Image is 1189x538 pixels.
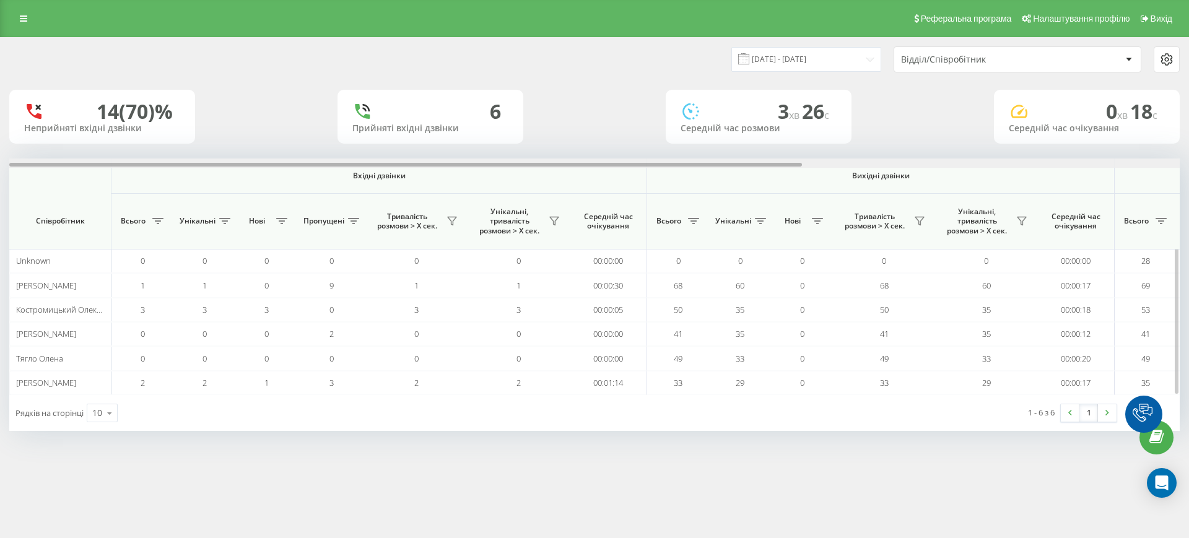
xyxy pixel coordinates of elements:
[352,123,508,134] div: Прийняті вхідні дзвінки
[674,353,682,364] span: 49
[880,280,889,291] span: 68
[676,255,681,266] span: 0
[329,353,334,364] span: 0
[736,377,744,388] span: 29
[982,328,991,339] span: 35
[20,216,100,226] span: Співробітник
[674,328,682,339] span: 41
[736,304,744,315] span: 35
[570,298,647,322] td: 00:00:05
[738,255,743,266] span: 0
[1033,14,1130,24] span: Налаштування профілю
[203,353,207,364] span: 0
[778,98,802,124] span: 3
[570,371,647,395] td: 00:01:14
[329,280,334,291] span: 9
[1106,98,1130,124] span: 0
[982,377,991,388] span: 29
[736,280,744,291] span: 60
[1047,212,1105,231] span: Середній час очікування
[800,328,804,339] span: 0
[264,353,269,364] span: 0
[242,216,272,226] span: Нові
[789,108,802,122] span: хв
[414,328,419,339] span: 0
[674,377,682,388] span: 33
[1141,353,1150,364] span: 49
[141,255,145,266] span: 0
[203,280,207,291] span: 1
[880,353,889,364] span: 49
[16,377,76,388] span: [PERSON_NAME]
[144,171,614,181] span: Вхідні дзвінки
[800,255,804,266] span: 0
[880,377,889,388] span: 33
[180,216,216,226] span: Унікальні
[16,353,63,364] span: Тягло Олена
[141,328,145,339] span: 0
[1037,346,1115,370] td: 00:00:20
[736,328,744,339] span: 35
[92,407,102,419] div: 10
[203,377,207,388] span: 2
[16,280,76,291] span: [PERSON_NAME]
[800,280,804,291] span: 0
[516,255,521,266] span: 0
[414,353,419,364] span: 0
[264,377,269,388] span: 1
[141,377,145,388] span: 2
[1141,255,1150,266] span: 28
[800,377,804,388] span: 0
[329,377,334,388] span: 3
[882,255,886,266] span: 0
[653,216,684,226] span: Всього
[1141,304,1150,315] span: 53
[570,273,647,297] td: 00:00:30
[802,98,829,124] span: 26
[901,54,1049,65] div: Відділ/Співробітник
[1037,371,1115,395] td: 00:00:17
[1152,108,1157,122] span: c
[681,123,837,134] div: Середній час розмови
[329,255,334,266] span: 0
[516,328,521,339] span: 0
[264,328,269,339] span: 0
[674,304,682,315] span: 50
[203,328,207,339] span: 0
[141,353,145,364] span: 0
[1079,404,1098,422] a: 1
[414,304,419,315] span: 3
[16,255,51,266] span: Unknown
[329,328,334,339] span: 2
[570,249,647,273] td: 00:00:00
[1037,249,1115,273] td: 00:00:00
[303,216,344,226] span: Пропущені
[839,212,910,231] span: Тривалість розмови > Х сек.
[1037,298,1115,322] td: 00:00:18
[1141,328,1150,339] span: 41
[1009,123,1165,134] div: Середній час очікування
[1037,273,1115,297] td: 00:00:17
[1141,280,1150,291] span: 69
[203,304,207,315] span: 3
[490,100,501,123] div: 6
[203,255,207,266] span: 0
[1130,98,1157,124] span: 18
[97,100,173,123] div: 14 (70)%
[16,328,76,339] span: [PERSON_NAME]
[982,280,991,291] span: 60
[264,304,269,315] span: 3
[1147,468,1177,498] div: Open Intercom Messenger
[372,212,443,231] span: Тривалість розмови > Х сек.
[676,171,1086,181] span: Вихідні дзвінки
[16,304,119,315] span: Костромицький Олександр
[118,216,149,226] span: Всього
[982,353,991,364] span: 33
[1121,216,1152,226] span: Всього
[141,304,145,315] span: 3
[777,216,808,226] span: Нові
[1151,14,1172,24] span: Вихід
[982,304,991,315] span: 35
[264,255,269,266] span: 0
[570,346,647,370] td: 00:00:00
